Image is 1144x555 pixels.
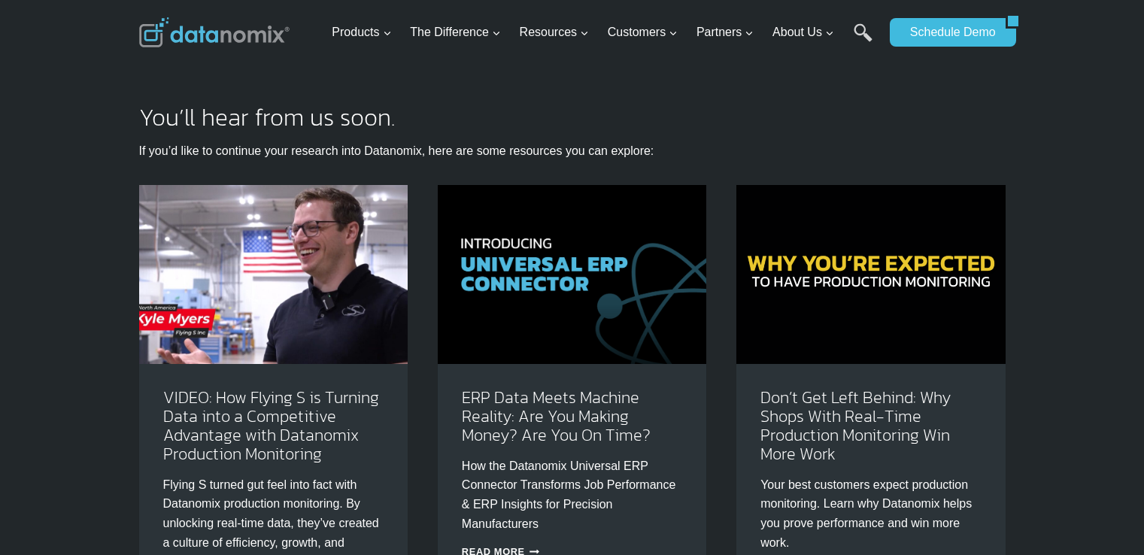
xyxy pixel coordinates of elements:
[854,23,872,57] a: Search
[438,185,706,364] img: How the Datanomix Universal ERP Connector Transforms Job Performance & ERP Insights
[139,141,1006,161] p: If you’d like to continue your research into Datanomix, here are some resources you can explore:
[139,105,1006,129] h2: You’ll hear from us soon.
[163,385,379,466] a: VIDEO: How Flying S is Turning Data into a Competitive Advantage with Datanomix Production Monito...
[696,23,754,42] span: Partners
[462,385,651,447] a: ERP Data Meets Machine Reality: Are You Making Money? Are You On Time?
[139,17,290,47] img: Datanomix
[462,456,682,533] p: How the Datanomix Universal ERP Connector Transforms Job Performance & ERP Insights for Precision...
[326,8,882,57] nav: Primary Navigation
[139,185,408,364] img: VIDEO: How Flying S is Turning Data into a Competitive Advantage with Datanomix Production Monito...
[760,475,981,552] p: Your best customers expect production monitoring. Learn why Datanomix helps you prove performance...
[772,23,834,42] span: About Us
[520,23,589,42] span: Resources
[760,385,951,466] a: Don’t Get Left Behind: Why Shops With Real-Time Production Monitoring Win More Work
[410,23,501,42] span: The Difference
[736,185,1005,364] img: Don’t Get Left Behind: Why Shops With Real-Time Production Monitoring Win More Work
[608,23,678,42] span: Customers
[332,23,391,42] span: Products
[890,18,1006,47] a: Schedule Demo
